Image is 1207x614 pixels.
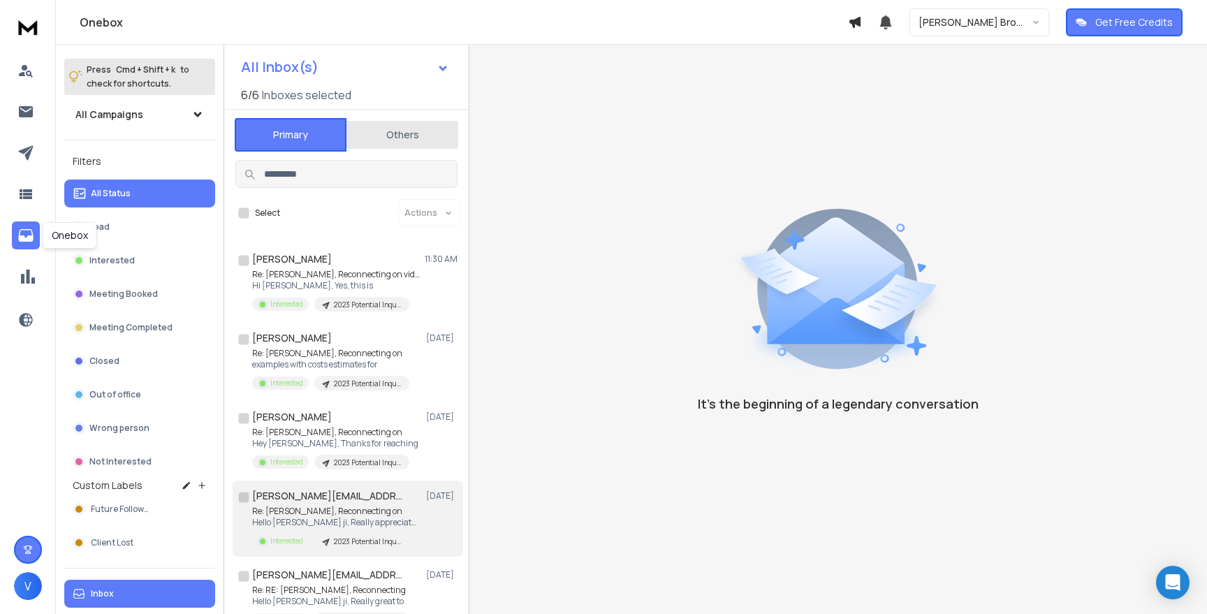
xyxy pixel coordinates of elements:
p: Interested [270,536,303,546]
span: Cmd + Shift + k [114,61,177,78]
h1: All Inbox(s) [241,60,319,74]
p: 2023 Potential Inquires [334,536,401,547]
p: Wrong person [89,423,149,434]
p: Hey [PERSON_NAME], Thanks for reaching [252,438,418,449]
button: Meeting Completed [64,314,215,342]
img: logo [14,14,42,40]
button: Meeting Booked [64,280,215,308]
p: [DATE] [426,569,458,580]
h3: Custom Labels [73,478,142,492]
button: Wrong person [64,414,215,442]
h1: [PERSON_NAME][EMAIL_ADDRESS][PERSON_NAME][DOMAIN_NAME] [252,568,406,582]
h1: [PERSON_NAME][EMAIL_ADDRESS][DOMAIN_NAME] [252,489,406,503]
p: [DATE] [426,411,458,423]
p: Inbox [91,588,114,599]
p: It’s the beginning of a legendary conversation [698,394,979,414]
button: Others [346,119,458,150]
p: Re: [PERSON_NAME], Reconnecting on video [252,269,420,280]
button: Inbox [64,580,215,608]
span: Client Lost [91,537,133,548]
p: Hello [PERSON_NAME] ji, Really appreciate your [252,517,420,528]
button: Future Followup [64,495,215,523]
h3: Inboxes selected [262,87,351,103]
h1: [PERSON_NAME] [252,252,332,266]
p: Closed [89,356,119,367]
p: Interested [270,457,303,467]
p: Interested [270,299,303,309]
button: Not Interested [64,448,215,476]
button: Interested [64,247,215,275]
p: 2023 Potential Inquires [334,300,401,310]
button: V [14,572,42,600]
h1: All Campaigns [75,108,143,122]
p: Re: [PERSON_NAME], Reconnecting on [252,348,409,359]
button: All Inbox(s) [230,53,460,81]
label: Select [255,207,280,219]
p: Interested [270,378,303,388]
p: Re: [PERSON_NAME], Reconnecting on [252,506,420,517]
p: Meeting Completed [89,322,173,333]
p: Lead [89,221,110,233]
p: Press to check for shortcuts. [87,63,189,91]
p: 2023 Potential Inquires [334,458,401,468]
p: [DATE] [426,332,458,344]
h1: [PERSON_NAME] [252,410,332,424]
p: Not Interested [89,456,152,467]
p: All Status [91,188,131,199]
span: 6 / 6 [241,87,259,103]
div: Onebox [43,222,97,249]
p: 11:30 AM [425,254,458,265]
button: Out of office [64,381,215,409]
button: All Campaigns [64,101,215,129]
p: Hi [PERSON_NAME], Yes, this is [252,280,420,291]
p: Meeting Booked [89,288,158,300]
p: Hello [PERSON_NAME] ji, Really great to [252,596,409,607]
p: [DATE] [426,490,458,502]
button: Client Lost [64,529,215,557]
button: Lead [64,213,215,241]
h1: Onebox [80,14,848,31]
p: Interested [89,255,135,266]
span: Future Followup [91,504,154,515]
p: [PERSON_NAME] Bros. Motion Pictures [919,15,1032,29]
p: 2023 Potential Inquires [334,379,401,389]
button: Get Free Credits [1066,8,1183,36]
p: Re: [PERSON_NAME], Reconnecting on [252,427,418,438]
button: Closed [64,347,215,375]
h1: [PERSON_NAME] [252,331,332,345]
button: Primary [235,118,346,152]
p: Re: RE: [PERSON_NAME], Reconnecting [252,585,409,596]
p: Out of office [89,389,141,400]
h3: Filters [64,152,215,171]
p: examples with costs estimates for [252,359,409,370]
div: Open Intercom Messenger [1156,566,1190,599]
button: All Status [64,180,215,207]
p: Get Free Credits [1095,15,1173,29]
